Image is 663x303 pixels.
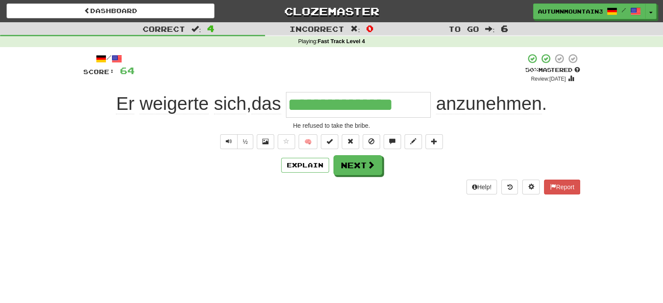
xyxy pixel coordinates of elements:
[544,180,580,194] button: Report
[257,134,274,149] button: Show image (alt+x)
[431,93,547,114] span: .
[214,93,247,114] span: sich
[299,134,317,149] button: 🧠
[501,23,508,34] span: 6
[622,7,626,13] span: /
[7,3,214,18] a: Dashboard
[116,93,286,114] span: ,
[436,93,542,114] span: anzunehmen
[533,3,646,19] a: AutumnMountain3695 /
[120,65,135,76] span: 64
[281,158,329,173] button: Explain
[405,134,422,149] button: Edit sentence (alt+d)
[318,38,365,44] strong: Fast Track Level 4
[252,93,281,114] span: das
[333,155,382,175] button: Next
[278,134,295,149] button: Favorite sentence (alt+f)
[485,25,495,33] span: :
[501,180,518,194] button: Round history (alt+y)
[366,23,374,34] span: 0
[531,76,566,82] small: Review: [DATE]
[83,68,115,75] span: Score:
[218,134,254,149] div: Text-to-speech controls
[525,66,538,73] span: 50 %
[191,25,201,33] span: :
[363,134,380,149] button: Ignore sentence (alt+i)
[538,7,602,15] span: AutumnMountain3695
[321,134,338,149] button: Set this sentence to 100% Mastered (alt+m)
[139,93,209,114] span: weigerte
[83,121,580,130] div: He refused to take the bribe.
[207,23,214,34] span: 4
[237,134,254,149] button: ½
[425,134,443,149] button: Add to collection (alt+a)
[350,25,360,33] span: :
[289,24,344,33] span: Incorrect
[466,180,497,194] button: Help!
[83,53,135,64] div: /
[220,134,238,149] button: Play sentence audio (ctl+space)
[384,134,401,149] button: Discuss sentence (alt+u)
[143,24,185,33] span: Correct
[116,93,134,114] span: Er
[228,3,435,19] a: Clozemaster
[525,66,580,74] div: Mastered
[449,24,479,33] span: To go
[342,134,359,149] button: Reset to 0% Mastered (alt+r)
